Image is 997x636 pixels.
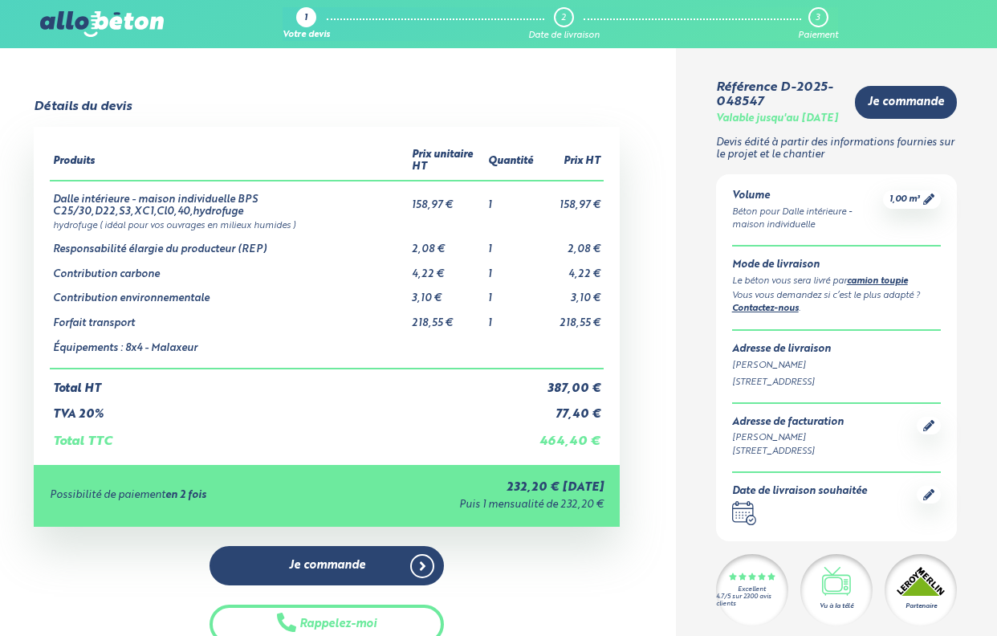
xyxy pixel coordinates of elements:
[732,359,942,373] div: [PERSON_NAME]
[338,481,604,495] div: 232,20 € [DATE]
[798,31,838,41] div: Paiement
[304,14,307,24] div: 1
[289,559,365,573] span: Je commande
[50,143,409,180] th: Produits
[34,100,132,114] div: Détails du devis
[732,206,884,233] div: Béton pour Dalle intérieure - maison individuelle
[536,231,604,256] td: 2,08 €
[536,395,604,422] td: 77,40 €
[485,143,536,180] th: Quantité
[50,395,536,422] td: TVA 20%
[50,218,604,231] td: hydrofuge ( idéal pour vos ouvrages en milieux humides )
[732,445,844,459] div: [STREET_ADDRESS]
[732,344,942,356] div: Adresse de livraison
[716,80,843,110] div: Référence D-2025-048547
[732,376,942,389] div: [STREET_ADDRESS]
[798,7,838,41] a: 3 Paiement
[536,280,604,305] td: 3,10 €
[732,259,942,271] div: Mode de livraison
[50,422,536,449] td: Total TTC
[732,289,942,317] div: Vous vous demandez si c’est le plus adapté ? .
[732,486,867,498] div: Date de livraison souhaitée
[732,431,844,445] div: [PERSON_NAME]
[485,256,536,281] td: 1
[716,593,788,608] div: 4.7/5 sur 2300 avis clients
[50,181,409,218] td: Dalle intérieure - maison individuelle BPS C25/30,D22,S3,XC1,Cl0,40,hydrofuge
[732,304,799,313] a: Contactez-nous
[409,305,486,330] td: 218,55 €
[716,137,958,161] p: Devis édité à partir des informations fournies sur le projet et le chantier
[409,181,486,218] td: 158,97 €
[820,601,853,611] div: Vu à la télé
[528,7,600,41] a: 2 Date de livraison
[847,277,908,286] a: camion toupie
[536,143,604,180] th: Prix HT
[485,305,536,330] td: 1
[50,330,409,369] td: Équipements : 8x4 - Malaxeur
[283,7,330,41] a: 1 Votre devis
[738,586,766,593] div: Excellent
[409,231,486,256] td: 2,08 €
[40,11,164,37] img: allobéton
[50,256,409,281] td: Contribution carbone
[283,31,330,41] div: Votre devis
[854,573,979,618] iframe: Help widget launcher
[409,256,486,281] td: 4,22 €
[536,181,604,218] td: 158,97 €
[732,190,884,202] div: Volume
[816,13,820,23] div: 3
[868,96,944,109] span: Je commande
[50,305,409,330] td: Forfait transport
[338,499,604,512] div: Puis 1 mensualité de 232,20 €
[50,369,536,396] td: Total HT
[536,422,604,449] td: 464,40 €
[732,417,844,429] div: Adresse de facturation
[485,231,536,256] td: 1
[732,275,942,289] div: Le béton vous sera livré par
[50,280,409,305] td: Contribution environnementale
[561,13,566,23] div: 2
[536,369,604,396] td: 387,00 €
[536,256,604,281] td: 4,22 €
[716,113,838,125] div: Valable jusqu'au [DATE]
[210,546,444,585] a: Je commande
[536,305,604,330] td: 218,55 €
[528,31,600,41] div: Date de livraison
[485,181,536,218] td: 1
[165,490,206,500] strong: en 2 fois
[409,280,486,305] td: 3,10 €
[50,231,409,256] td: Responsabilité élargie du producteur (REP)
[855,86,957,119] a: Je commande
[409,143,486,180] th: Prix unitaire HT
[485,280,536,305] td: 1
[50,490,338,502] div: Possibilité de paiement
